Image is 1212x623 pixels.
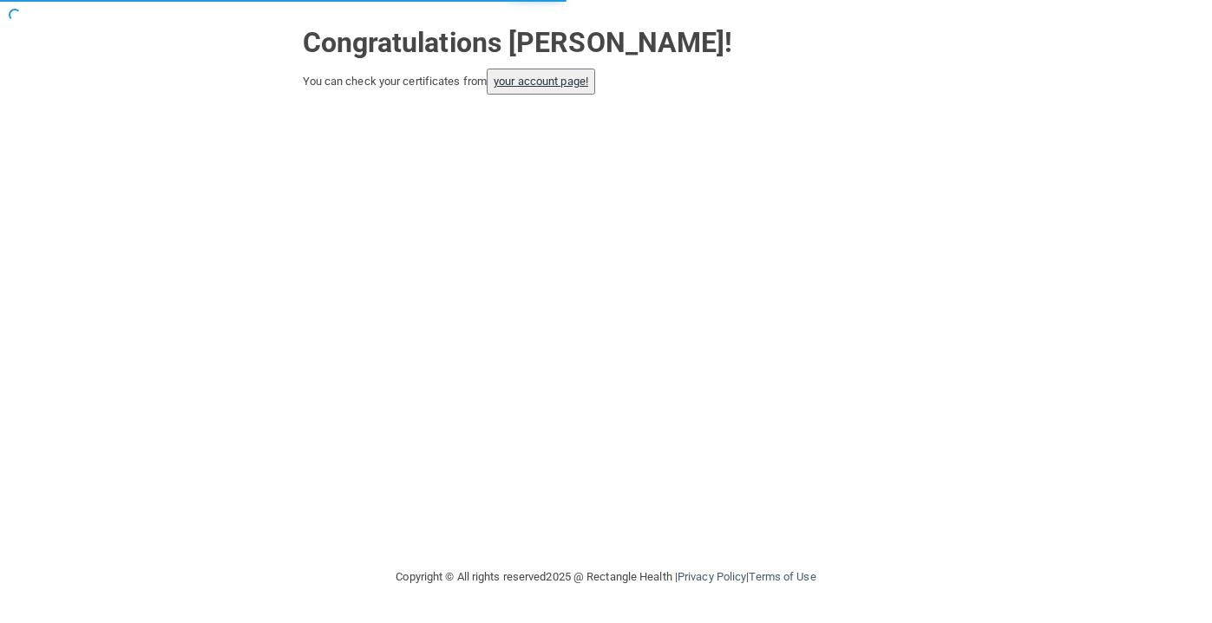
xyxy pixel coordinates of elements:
a: Privacy Policy [678,570,746,583]
button: your account page! [487,69,595,95]
a: Terms of Use [749,570,816,583]
strong: Congratulations [PERSON_NAME]! [303,26,733,59]
div: You can check your certificates from [303,69,910,95]
div: Copyright © All rights reserved 2025 @ Rectangle Health | | [290,549,923,605]
a: your account page! [494,75,588,88]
